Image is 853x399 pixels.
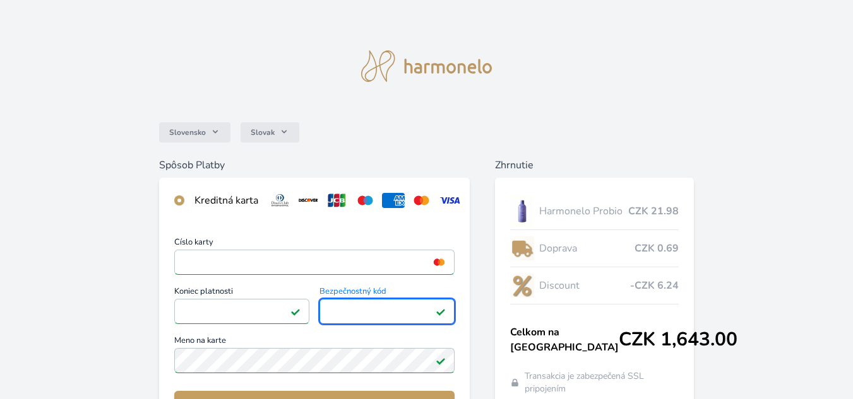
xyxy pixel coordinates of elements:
[251,127,275,137] span: Slovak
[159,158,470,173] h6: Spôsob Platby
[525,370,679,395] span: Transakcia je zabezpečená SSL pripojením
[361,50,492,82] img: logo.svg
[619,328,737,351] span: CZK 1,643.00
[431,257,448,268] img: mc
[495,158,694,173] h6: Zhrnutie
[539,241,635,256] span: Doprava
[169,127,206,137] span: Slovensko
[436,356,446,366] img: Pole je platné
[174,287,309,299] span: Koniec platnosti
[180,253,449,271] iframe: Iframe pre číslo karty
[628,204,679,219] span: CZK 21.98
[382,193,405,208] img: amex.svg
[539,278,630,293] span: Discount
[174,238,455,250] span: Číslo karty
[194,193,258,208] div: Kreditná karta
[510,270,534,301] img: discount-lo.png
[174,337,455,348] span: Meno na karte
[354,193,377,208] img: maestro.svg
[159,122,230,142] button: Slovensko
[241,122,299,142] button: Slovak
[436,306,446,316] img: Pole je platné
[539,204,628,219] span: Harmonelo Probio
[319,287,455,299] span: Bezpečnostný kód
[635,241,679,256] span: CZK 0.69
[325,193,349,208] img: jcb.svg
[174,348,455,373] input: Meno na kartePole je platné
[180,303,304,320] iframe: Iframe pre deň vypršania platnosti
[297,193,320,208] img: discover.svg
[510,233,534,264] img: delivery-lo.png
[510,325,619,355] span: Celkom na [GEOGRAPHIC_DATA]
[410,193,433,208] img: mc.svg
[325,303,449,320] iframe: Iframe pre bezpečnostný kód
[630,278,679,293] span: -CZK 6.24
[290,306,301,316] img: Pole je platné
[268,193,292,208] img: diners.svg
[510,195,534,227] img: CLEAN_PROBIO_se_stinem_x-lo.jpg
[438,193,462,208] img: visa.svg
